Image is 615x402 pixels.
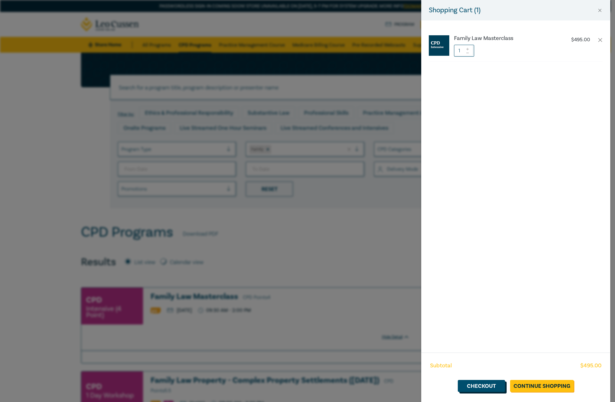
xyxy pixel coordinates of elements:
a: Continue Shopping [510,380,574,392]
h5: Shopping Cart ( 1 ) [429,5,480,15]
a: Checkout [458,380,505,392]
a: Family Law Masterclass [454,35,559,42]
button: Close [597,8,603,13]
span: $ 495.00 [580,362,601,370]
p: $ 495.00 [571,37,590,43]
input: 1 [454,45,474,57]
span: Subtotal [430,362,452,370]
img: CPD%20Intensive.jpg [429,35,449,56]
